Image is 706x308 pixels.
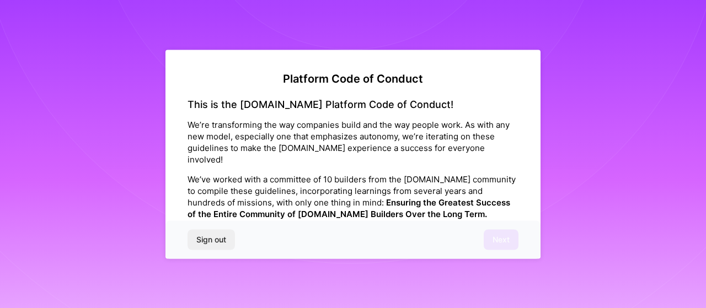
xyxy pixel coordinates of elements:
[196,234,226,245] span: Sign out
[188,72,518,85] h2: Platform Code of Conduct
[188,98,518,110] h4: This is the [DOMAIN_NAME] Platform Code of Conduct!
[188,230,235,250] button: Sign out
[188,174,518,220] p: We’ve worked with a committee of 10 builders from the [DOMAIN_NAME] community to compile these gu...
[188,119,518,165] p: We’re transforming the way companies build and the way people work. As with any new model, especi...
